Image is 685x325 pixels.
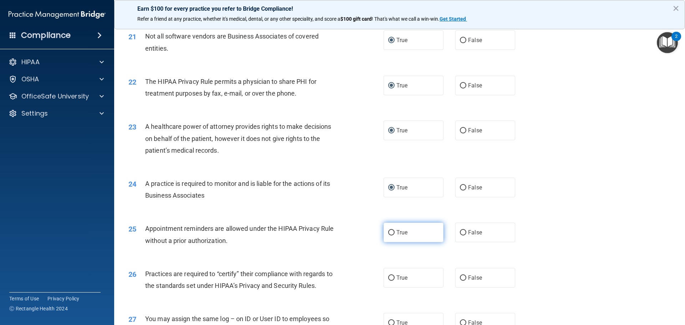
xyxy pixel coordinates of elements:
[460,128,466,133] input: False
[21,92,89,101] p: OfficeSafe University
[388,230,395,235] input: True
[9,295,39,302] a: Terms of Use
[340,16,372,22] strong: $100 gift card
[460,185,466,191] input: False
[460,275,466,281] input: False
[145,270,333,289] span: Practices are required to “certify” their compliance with regards to the standards set under HIPA...
[388,83,395,88] input: True
[128,315,136,324] span: 27
[9,92,104,101] a: OfficeSafe University
[388,275,395,281] input: True
[440,16,466,22] strong: Get Started
[128,123,136,131] span: 23
[21,58,40,66] p: HIPAA
[396,82,407,89] span: True
[47,295,80,302] a: Privacy Policy
[128,270,136,279] span: 26
[21,75,39,83] p: OSHA
[128,225,136,233] span: 25
[9,305,68,312] span: Ⓒ Rectangle Health 2024
[460,83,466,88] input: False
[21,30,71,40] h4: Compliance
[468,82,482,89] span: False
[128,180,136,188] span: 24
[396,37,407,44] span: True
[145,78,316,97] span: The HIPAA Privacy Rule permits a physician to share PHI for treatment purposes by fax, e-mail, or...
[468,184,482,191] span: False
[145,225,334,244] span: Appointment reminders are allowed under the HIPAA Privacy Rule without a prior authorization.
[9,75,104,83] a: OSHA
[137,16,340,22] span: Refer a friend at any practice, whether it's medical, dental, or any other speciality, and score a
[372,16,440,22] span: ! That's what we call a win-win.
[657,32,678,53] button: Open Resource Center, 2 new notifications
[145,180,330,199] span: A practice is required to monitor and is liable for the actions of its Business Associates
[396,274,407,281] span: True
[9,109,104,118] a: Settings
[21,109,48,118] p: Settings
[128,78,136,86] span: 22
[145,123,331,154] span: A healthcare power of attorney provides rights to make decisions on behalf of the patient, howeve...
[675,36,678,46] div: 2
[460,230,466,235] input: False
[460,38,466,43] input: False
[128,32,136,41] span: 21
[468,127,482,134] span: False
[440,16,467,22] a: Get Started
[137,5,662,12] p: Earn $100 for every practice you refer to Bridge Compliance!
[388,38,395,43] input: True
[468,274,482,281] span: False
[673,2,679,14] button: Close
[396,127,407,134] span: True
[396,229,407,236] span: True
[9,58,104,66] a: HIPAA
[388,185,395,191] input: True
[9,7,106,22] img: PMB logo
[468,37,482,44] span: False
[468,229,482,236] span: False
[396,184,407,191] span: True
[145,32,319,52] span: Not all software vendors are Business Associates of covered entities.
[388,128,395,133] input: True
